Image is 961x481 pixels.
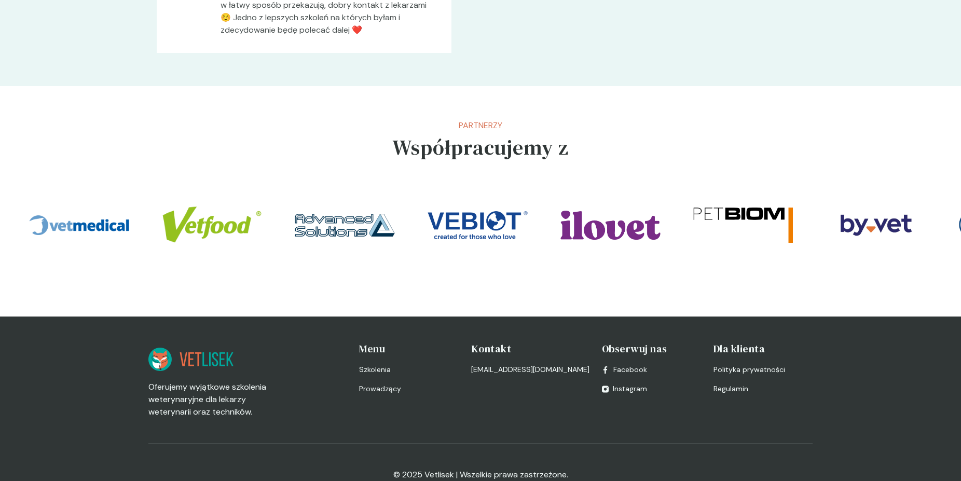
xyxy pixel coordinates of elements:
[392,119,569,132] p: Partnerzy
[162,200,262,250] img: Z5pMJ5bqstJ9-ALs_logo-www-01.png
[826,200,926,250] img: Z5pMIpbqstJ9-ALi_ByVetlogocolorCMYK.jpg
[29,200,129,250] img: Z5pMH5bqstJ9-ALc_logo_vetmedical2024-1024x202.png
[713,364,813,375] a: Polityka prywatności
[471,341,589,356] h4: Kontakt
[359,383,458,394] a: Prowadzący
[713,364,785,375] span: Polityka prywatności
[560,200,660,250] img: Z5pMJpbqstJ9-ALq_Ilovet_Logotyp_Fioletowy_wersjadodruku.png
[359,364,458,375] a: Szkolenia
[713,341,813,356] h4: Dla klienta
[713,383,748,394] span: Regulamin
[392,132,569,163] h5: Współpracujemy z
[471,364,589,375] a: [EMAIL_ADDRESS][DOMAIN_NAME]
[359,364,391,375] span: Szkolenia
[148,381,281,418] p: Oferujemy wyjątkowe szkolenia weterynaryjne dla lekarzy weterynarii oraz techników.
[602,383,647,394] a: Instagram
[693,200,793,250] img: Z5pMJZbqstJ9-ALo_Petbiom.svg
[602,341,701,356] h4: Obserwuj nas
[713,383,813,394] a: Regulamin
[359,341,458,356] h4: Menu
[428,200,527,250] img: Z5pMKJbqstJ9-ALu_vebiot.png
[393,469,568,481] p: © 2025 Vetlisek | Wszelkie prawa zastrzeżone.
[295,200,394,250] img: Z5pMI5bqstJ9-ALk_Logo_AS.png
[602,364,647,375] a: Facebook
[359,383,401,394] span: Prowadzący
